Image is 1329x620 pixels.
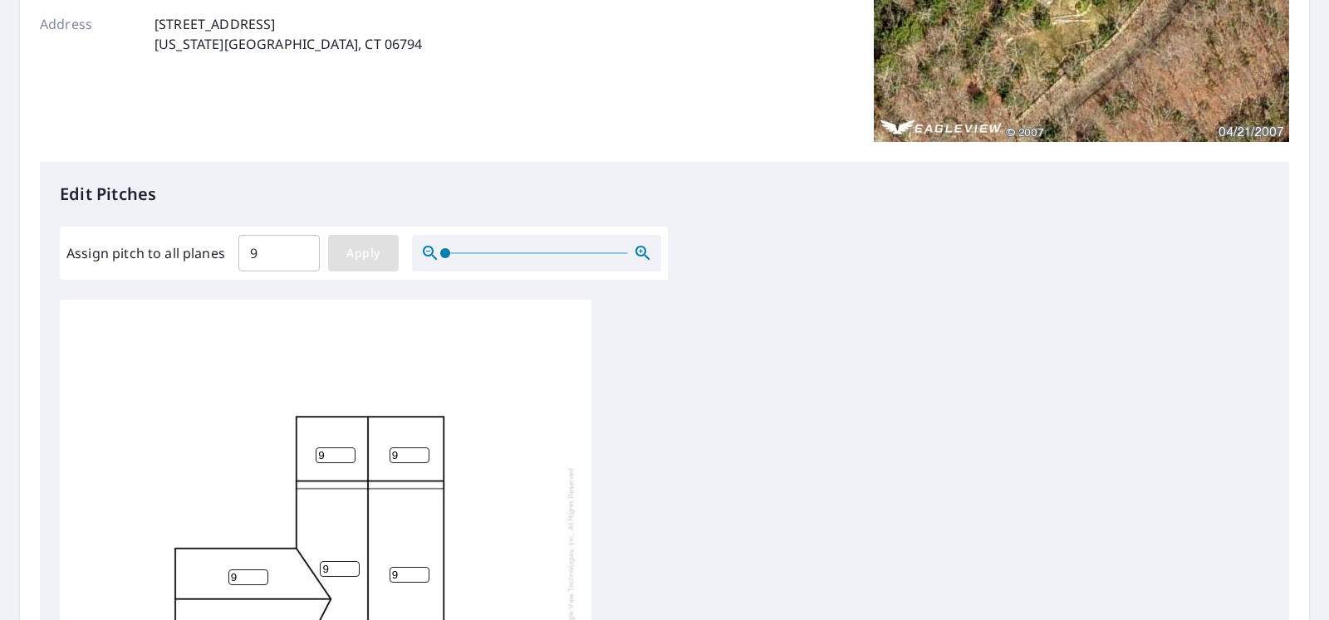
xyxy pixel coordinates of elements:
input: 00.0 [238,230,320,276]
button: Apply [328,235,399,271]
p: Address [40,14,140,54]
p: Edit Pitches [60,182,1269,207]
span: Apply [341,243,385,264]
p: [STREET_ADDRESS] [US_STATE][GEOGRAPHIC_DATA], CT 06794 [154,14,423,54]
label: Assign pitch to all planes [66,243,225,263]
